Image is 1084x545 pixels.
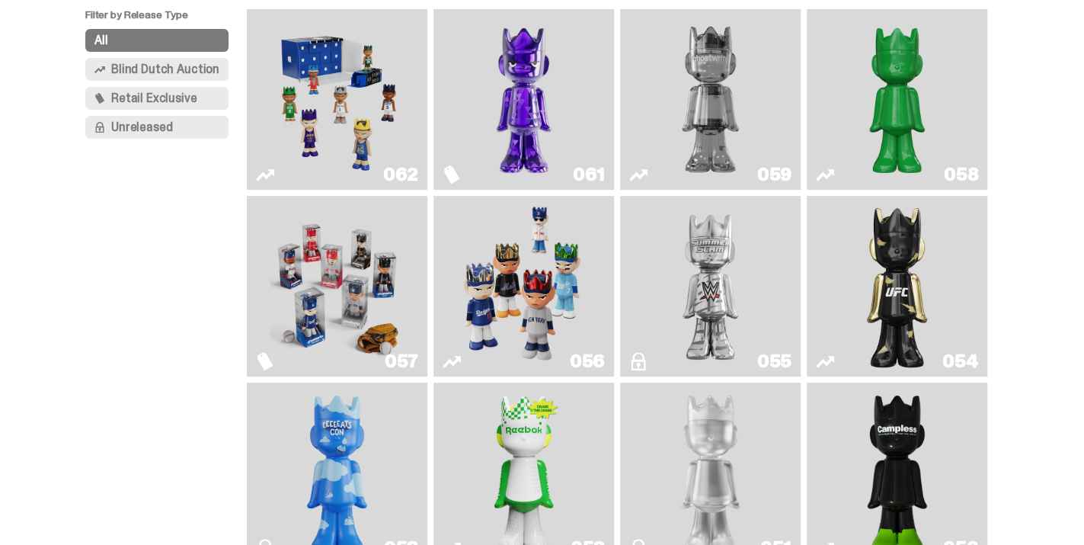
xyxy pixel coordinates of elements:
[256,202,418,370] a: Game Face (2025)
[757,352,791,370] div: 055
[629,15,791,184] a: Two
[830,15,964,184] img: Schrödinger's ghost: Sunday Green
[85,9,247,29] p: Filter by Release Type
[383,165,418,184] div: 062
[942,352,978,370] div: 054
[111,92,197,104] span: Retail Exclusive
[111,121,172,133] span: Unreleased
[757,165,791,184] div: 059
[94,34,108,46] span: All
[111,63,219,75] span: Blind Dutch Auction
[270,202,405,370] img: Game Face (2025)
[85,116,229,139] button: Unreleased
[85,87,229,110] button: Retail Exclusive
[816,15,978,184] a: Schrödinger's ghost: Sunday Green
[861,202,933,370] img: Ruby
[456,15,591,184] img: Fantasy
[385,352,418,370] div: 057
[570,352,605,370] div: 056
[629,202,791,370] a: I Was There SummerSlam
[944,165,978,184] div: 058
[643,202,778,370] img: I Was There SummerSlam
[573,165,605,184] div: 061
[85,58,229,81] button: Blind Dutch Auction
[456,202,591,370] img: Game Face (2025)
[443,15,605,184] a: Fantasy
[443,202,605,370] a: Game Face (2025)
[85,29,229,52] button: All
[270,15,405,184] img: Game Face (2025)
[643,15,778,184] img: Two
[256,15,418,184] a: Game Face (2025)
[816,202,978,370] a: Ruby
